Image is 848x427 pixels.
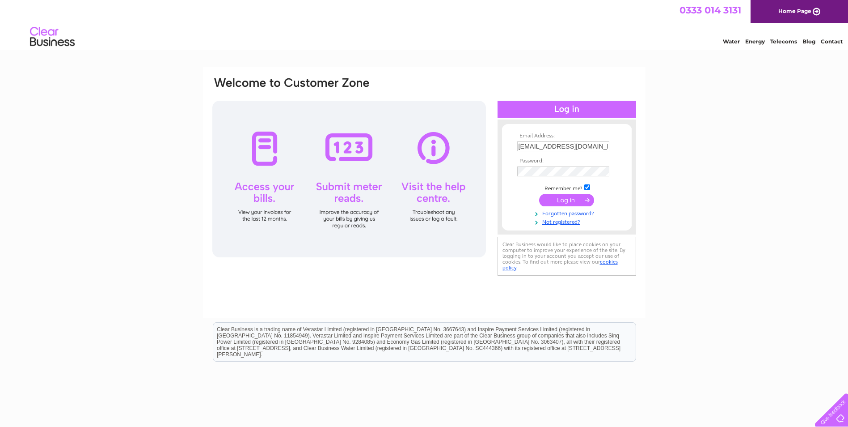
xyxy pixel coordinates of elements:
[498,237,636,276] div: Clear Business would like to place cookies on your computer to improve your experience of the sit...
[802,38,815,45] a: Blog
[517,217,619,226] a: Not registered?
[502,259,618,271] a: cookies policy
[770,38,797,45] a: Telecoms
[539,194,594,206] input: Submit
[515,183,619,192] td: Remember me?
[30,23,75,51] img: logo.png
[515,133,619,139] th: Email Address:
[821,38,843,45] a: Contact
[723,38,740,45] a: Water
[745,38,765,45] a: Energy
[515,158,619,164] th: Password:
[517,209,619,217] a: Forgotten password?
[679,4,741,16] a: 0333 014 3131
[213,5,636,43] div: Clear Business is a trading name of Verastar Limited (registered in [GEOGRAPHIC_DATA] No. 3667643...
